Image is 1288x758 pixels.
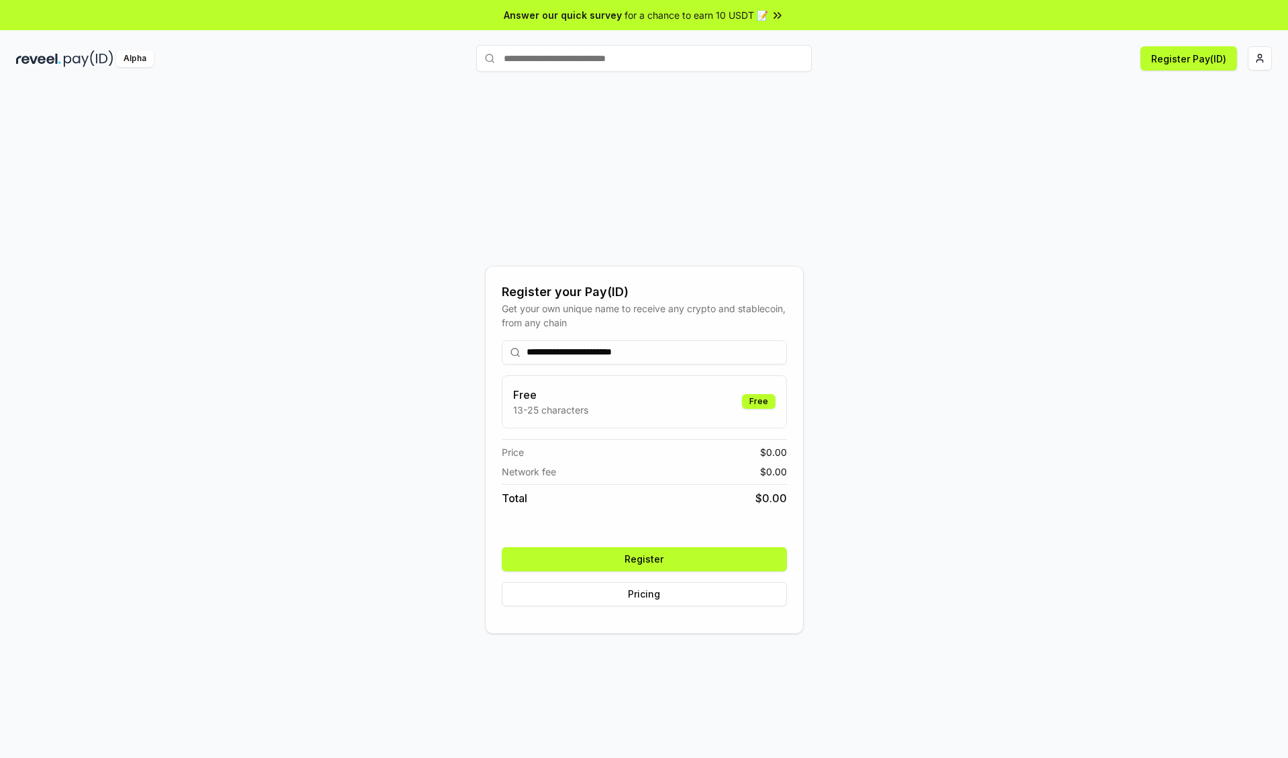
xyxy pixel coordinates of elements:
[760,465,787,479] span: $ 0.00
[502,582,787,606] button: Pricing
[755,490,787,506] span: $ 0.00
[742,394,775,409] div: Free
[760,445,787,459] span: $ 0.00
[16,50,61,67] img: reveel_dark
[502,445,524,459] span: Price
[116,50,154,67] div: Alpha
[513,403,588,417] p: 13-25 characters
[502,301,787,330] div: Get your own unique name to receive any crypto and stablecoin, from any chain
[502,490,527,506] span: Total
[502,283,787,301] div: Register your Pay(ID)
[502,547,787,571] button: Register
[502,465,556,479] span: Network fee
[1140,46,1237,70] button: Register Pay(ID)
[513,387,588,403] h3: Free
[64,50,113,67] img: pay_id
[625,8,768,22] span: for a chance to earn 10 USDT 📝
[504,8,622,22] span: Answer our quick survey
